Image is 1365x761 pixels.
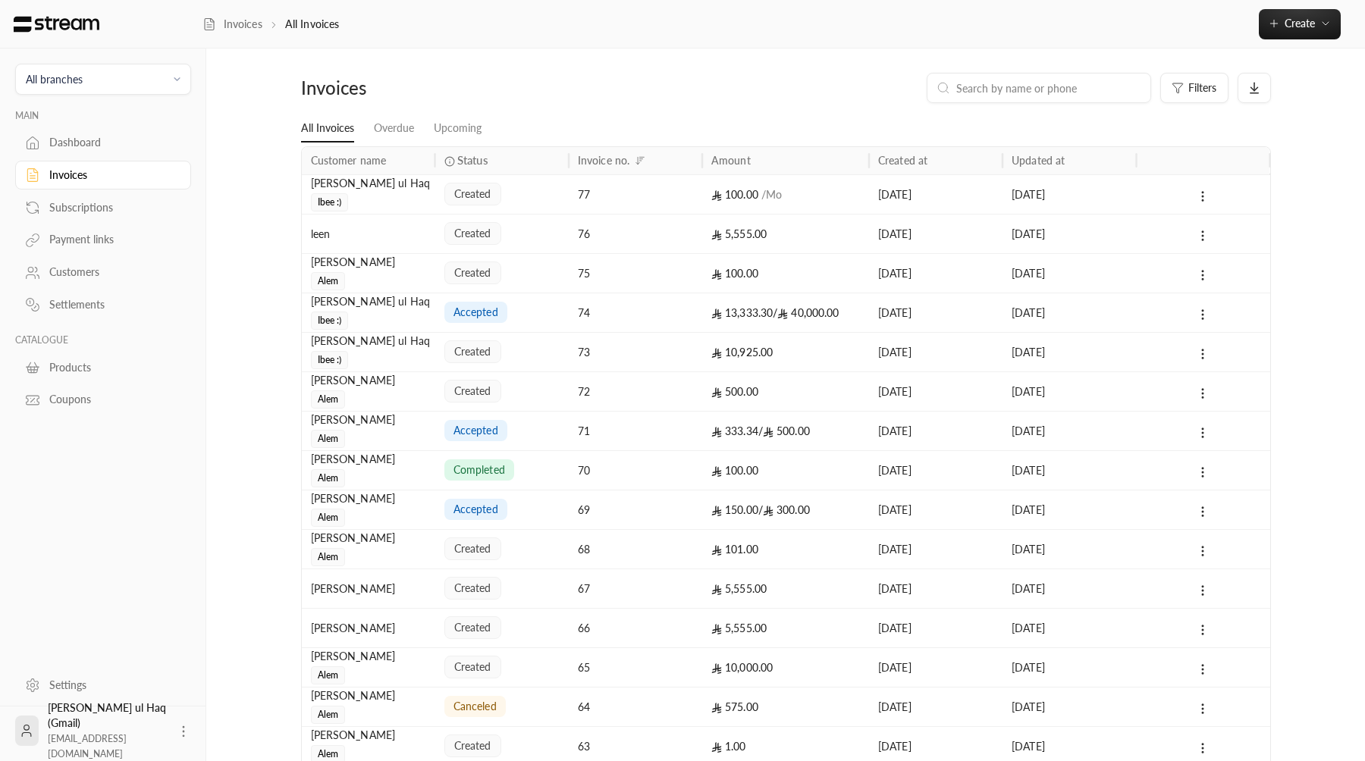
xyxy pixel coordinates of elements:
[761,188,782,201] span: / Mo
[578,372,693,411] div: 72
[1012,609,1127,647] div: [DATE]
[15,110,191,122] p: MAIN
[311,193,349,211] span: Ibee :)
[878,687,993,726] div: [DATE]
[878,154,927,167] div: Created at
[711,687,860,726] div: 575.00
[311,451,426,468] div: [PERSON_NAME]
[311,272,346,290] span: Alem
[15,128,191,158] a: Dashboard
[453,423,498,438] span: accepted
[311,530,426,546] div: [PERSON_NAME]
[311,648,426,665] div: [PERSON_NAME]
[311,293,426,310] div: [PERSON_NAME] ul Haq
[578,293,693,332] div: 74
[311,351,349,369] span: Ibee :)
[311,215,426,253] div: leen
[49,678,172,693] div: Settings
[631,152,649,170] button: Sort
[26,71,83,87] div: All branches
[711,412,860,450] div: 500.00
[578,451,693,490] div: 70
[311,727,426,744] div: [PERSON_NAME]
[311,390,346,409] span: Alem
[711,254,860,293] div: 100.00
[578,687,693,726] div: 64
[454,186,491,202] span: created
[1259,9,1341,39] button: Create
[878,254,993,293] div: [DATE]
[1012,451,1127,490] div: [DATE]
[48,733,127,759] span: [EMAIL_ADDRESS][DOMAIN_NAME]
[15,385,191,415] a: Coupons
[578,175,693,214] div: 77
[1012,687,1127,726] div: [DATE]
[1012,490,1127,529] div: [DATE]
[311,372,426,389] div: [PERSON_NAME]
[878,530,993,568] div: [DATE]
[1012,215,1127,253] div: [DATE]
[454,344,491,359] span: created
[454,265,491,280] span: created
[49,297,172,312] div: Settlements
[49,265,172,280] div: Customers
[202,17,339,32] nav: breadcrumb
[578,154,629,167] div: Invoice no.
[711,530,860,568] div: 101.00
[711,648,860,687] div: 10,000.00
[457,152,488,168] span: Status
[15,670,191,700] a: Settings
[454,581,491,596] span: created
[311,254,426,271] div: [PERSON_NAME]
[301,115,354,142] a: All Invoices
[878,293,993,332] div: [DATE]
[15,193,191,222] a: Subscriptions
[311,175,426,192] div: [PERSON_NAME] ul Haq
[453,462,505,478] span: completed
[1012,648,1127,687] div: [DATE]
[578,490,693,529] div: 69
[49,135,172,150] div: Dashboard
[15,290,191,320] a: Settlements
[1188,83,1216,93] span: Filters
[578,648,693,687] div: 65
[202,17,262,32] a: Invoices
[878,215,993,253] div: [DATE]
[878,490,993,529] div: [DATE]
[454,738,491,753] span: created
[878,412,993,450] div: [DATE]
[878,648,993,687] div: [DATE]
[15,161,191,190] a: Invoices
[711,333,860,371] div: 10,925.00
[453,305,498,320] span: accepted
[711,175,860,214] div: 100.00
[878,569,993,608] div: [DATE]
[49,168,172,183] div: Invoices
[15,258,191,287] a: Customers
[1160,73,1228,103] button: Filters
[578,609,693,647] div: 66
[956,80,1141,96] input: Search by name or phone
[454,659,491,675] span: created
[374,115,414,142] a: Overdue
[311,509,346,527] span: Alem
[1012,254,1127,293] div: [DATE]
[454,226,491,241] span: created
[311,154,387,167] div: Customer name
[711,451,860,490] div: 100.00
[311,490,426,507] div: [PERSON_NAME]
[311,469,346,487] span: Alem
[578,530,693,568] div: 68
[878,333,993,371] div: [DATE]
[711,424,763,437] span: 333.34 /
[49,392,172,407] div: Coupons
[878,175,993,214] div: [DATE]
[711,609,860,647] div: 5,555.00
[311,430,346,448] span: Alem
[1012,175,1127,214] div: [DATE]
[48,700,167,761] div: [PERSON_NAME] ul Haq (Gmail)
[711,306,777,319] span: 13,333.30 /
[454,620,491,635] span: created
[311,569,426,608] div: [PERSON_NAME]
[1012,372,1127,411] div: [DATE]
